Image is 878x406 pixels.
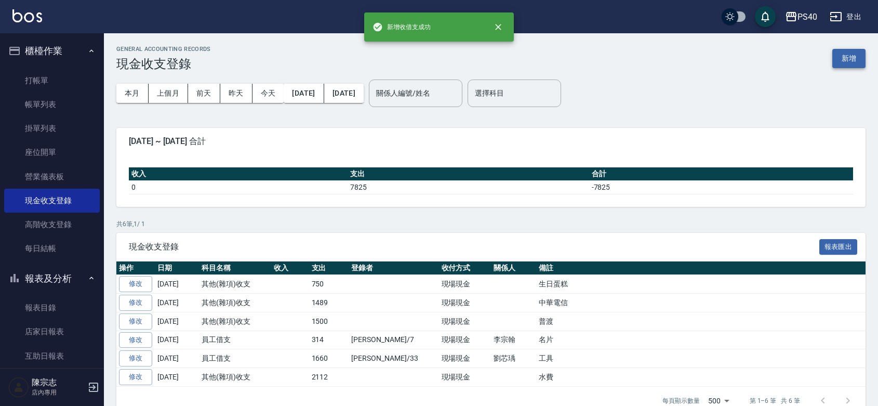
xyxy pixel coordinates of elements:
div: PS40 [797,10,817,23]
a: 報表匯出 [819,241,858,251]
td: 水費 [536,368,866,387]
a: 現金收支登錄 [4,189,100,213]
td: [PERSON_NAME]/33 [349,349,438,368]
a: 修改 [119,350,152,366]
a: 修改 [119,276,152,292]
td: 其他(雜項)收支 [199,368,271,387]
p: 每頁顯示數量 [662,396,700,405]
td: [DATE] [155,312,199,331]
td: 1500 [309,312,349,331]
td: 1489 [309,294,349,312]
td: 其他(雜項)收支 [199,275,271,294]
button: [DATE] [284,84,324,103]
td: 工具 [536,349,866,368]
a: 互助日報表 [4,344,100,368]
td: -7825 [589,180,853,194]
td: 普渡 [536,312,866,331]
td: 其他(雜項)收支 [199,312,271,331]
button: 上個月 [149,84,188,103]
button: close [487,16,510,38]
button: [DATE] [324,84,364,103]
td: 314 [309,331,349,349]
td: 生日蛋糕 [536,275,866,294]
td: 員工借支 [199,349,271,368]
button: 新增 [832,49,866,68]
th: 備註 [536,261,866,275]
a: 打帳單 [4,69,100,93]
button: 昨天 [220,84,252,103]
a: 店家日報表 [4,320,100,344]
button: save [755,6,776,27]
a: 修改 [119,295,152,311]
h3: 現金收支登錄 [116,57,211,71]
th: 日期 [155,261,199,275]
button: 本月 [116,84,149,103]
a: 新增 [832,53,866,63]
td: [DATE] [155,349,199,368]
a: 互助排行榜 [4,368,100,392]
button: 報表及分析 [4,265,100,292]
td: 現場現金 [439,275,491,294]
th: 收入 [129,167,348,181]
td: 7825 [348,180,589,194]
a: 高階收支登錄 [4,213,100,237]
p: 共 6 筆, 1 / 1 [116,219,866,229]
a: 座位開單 [4,140,100,164]
td: 現場現金 [439,294,491,312]
td: 其他(雜項)收支 [199,294,271,312]
td: [DATE] [155,331,199,349]
a: 修改 [119,332,152,348]
a: 營業儀表板 [4,165,100,189]
button: PS40 [781,6,821,28]
td: 現場現金 [439,368,491,387]
td: [DATE] [155,294,199,312]
a: 每日結帳 [4,237,100,260]
button: 報表匯出 [819,239,858,255]
td: 現場現金 [439,349,491,368]
p: 店內專用 [32,388,85,397]
th: 支出 [348,167,589,181]
th: 登錄者 [349,261,438,275]
button: 前天 [188,84,220,103]
td: 750 [309,275,349,294]
a: 報表目錄 [4,296,100,320]
th: 支出 [309,261,349,275]
a: 修改 [119,369,152,385]
th: 關係人 [491,261,536,275]
a: 掛單列表 [4,116,100,140]
a: 帳單列表 [4,93,100,116]
td: 現場現金 [439,312,491,331]
td: 名片 [536,331,866,349]
td: [DATE] [155,275,199,294]
th: 收付方式 [439,261,491,275]
img: Person [8,377,29,398]
td: [DATE] [155,368,199,387]
td: 1660 [309,349,349,368]
td: 現場現金 [439,331,491,349]
span: 現金收支登錄 [129,242,819,252]
td: 0 [129,180,348,194]
button: 櫃檯作業 [4,37,100,64]
th: 操作 [116,261,155,275]
td: 2112 [309,368,349,387]
th: 科目名稱 [199,261,271,275]
p: 第 1–6 筆 共 6 筆 [750,396,800,405]
button: 登出 [826,7,866,27]
button: 今天 [252,84,284,103]
td: 李宗翰 [491,331,536,349]
th: 收入 [271,261,309,275]
td: [PERSON_NAME]/7 [349,331,438,349]
td: 劉芯瑀 [491,349,536,368]
img: Logo [12,9,42,22]
h5: 陳宗志 [32,377,85,388]
span: 新增收借支成功 [373,22,431,32]
th: 合計 [589,167,853,181]
span: [DATE] ~ [DATE] 合計 [129,136,853,147]
td: 中華電信 [536,294,866,312]
td: 員工借支 [199,331,271,349]
a: 修改 [119,313,152,330]
h2: GENERAL ACCOUNTING RECORDS [116,46,211,53]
